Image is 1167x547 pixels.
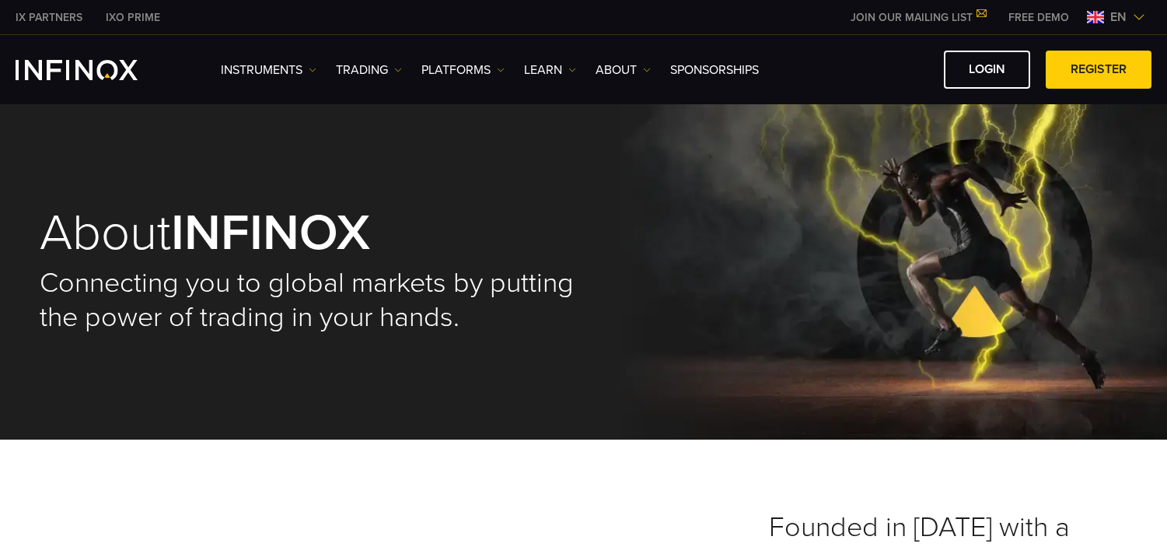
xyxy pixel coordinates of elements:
a: INFINOX MENU [997,9,1081,26]
a: LOGIN [944,51,1030,89]
a: INFINOX [4,9,94,26]
h2: Connecting you to global markets by putting the power of trading in your hands. [40,266,584,335]
a: INFINOX Logo [16,60,174,80]
a: PLATFORMS [421,61,505,79]
a: Learn [524,61,576,79]
a: REGISTER [1046,51,1151,89]
a: Instruments [221,61,316,79]
a: SPONSORSHIPS [670,61,759,79]
strong: INFINOX [171,202,370,264]
a: TRADING [336,61,402,79]
span: en [1104,8,1133,26]
a: JOIN OUR MAILING LIST [839,11,997,24]
a: ABOUT [596,61,651,79]
a: INFINOX [94,9,172,26]
h1: About [40,208,584,258]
